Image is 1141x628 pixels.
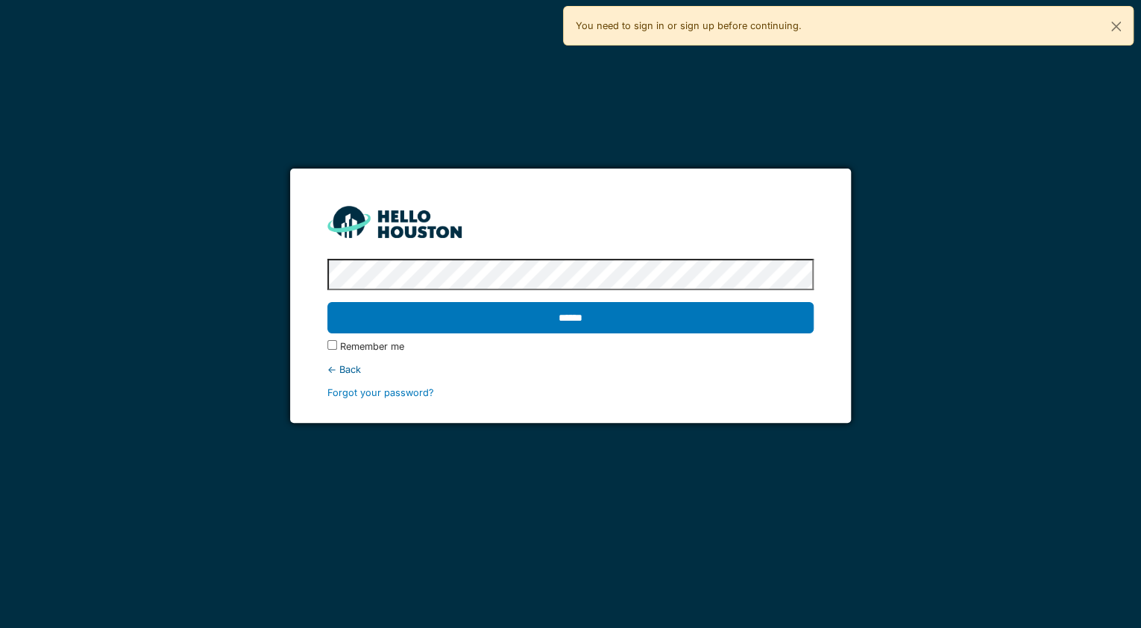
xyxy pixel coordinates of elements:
button: Close [1099,7,1133,46]
a: Forgot your password? [327,387,434,398]
div: You need to sign in or sign up before continuing. [563,6,1134,45]
img: HH_line-BYnF2_Hg.png [327,206,462,238]
div: ← Back [327,362,814,377]
label: Remember me [340,339,404,354]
